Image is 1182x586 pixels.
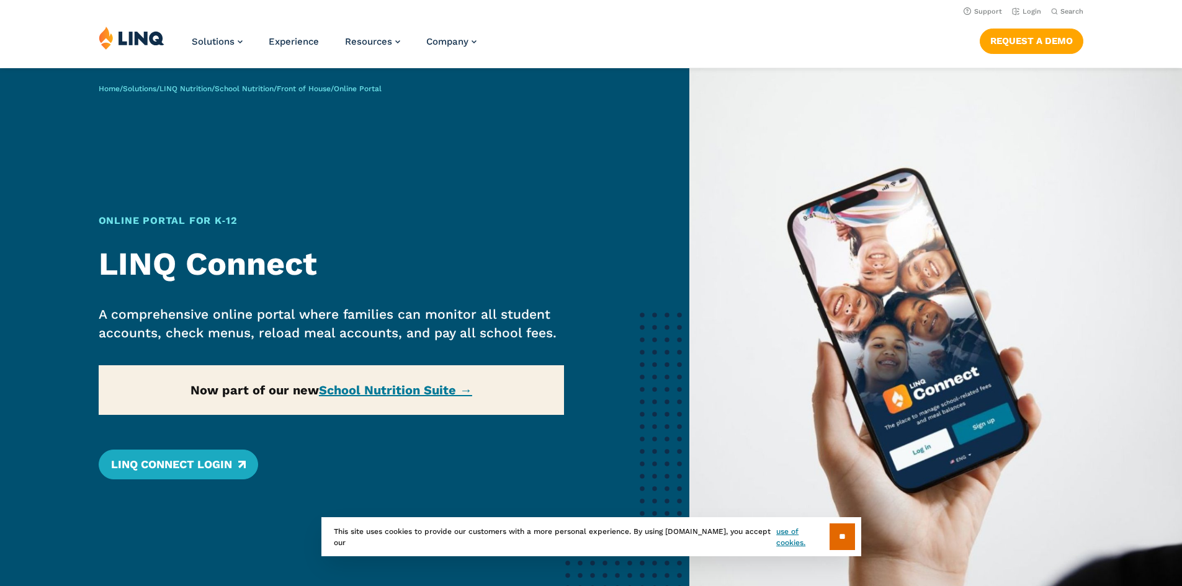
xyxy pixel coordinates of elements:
nav: Primary Navigation [192,26,477,67]
span: Resources [345,36,392,47]
h1: Online Portal for K‑12 [99,213,565,228]
strong: LINQ Connect [99,245,317,283]
span: Search [1060,7,1083,16]
a: LINQ Nutrition [159,84,212,93]
span: Online Portal [334,84,382,93]
a: Request a Demo [980,29,1083,53]
span: / / / / / [99,84,382,93]
div: This site uses cookies to provide our customers with a more personal experience. By using [DOMAIN... [321,517,861,556]
button: Open Search Bar [1051,7,1083,16]
img: LINQ | K‑12 Software [99,26,164,50]
a: Experience [269,36,319,47]
span: Solutions [192,36,235,47]
a: use of cookies. [776,526,829,548]
a: School Nutrition [215,84,274,93]
p: A comprehensive online portal where families can monitor all student accounts, check menus, reloa... [99,305,565,342]
a: Solutions [123,84,156,93]
a: Company [426,36,477,47]
span: Company [426,36,468,47]
a: Front of House [277,84,331,93]
a: Support [964,7,1002,16]
a: Resources [345,36,400,47]
a: LINQ Connect Login [99,450,258,479]
strong: Now part of our new [190,383,472,397]
a: Login [1012,7,1041,16]
nav: Button Navigation [980,26,1083,53]
a: School Nutrition Suite → [319,383,472,397]
a: Solutions [192,36,243,47]
a: Home [99,84,120,93]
